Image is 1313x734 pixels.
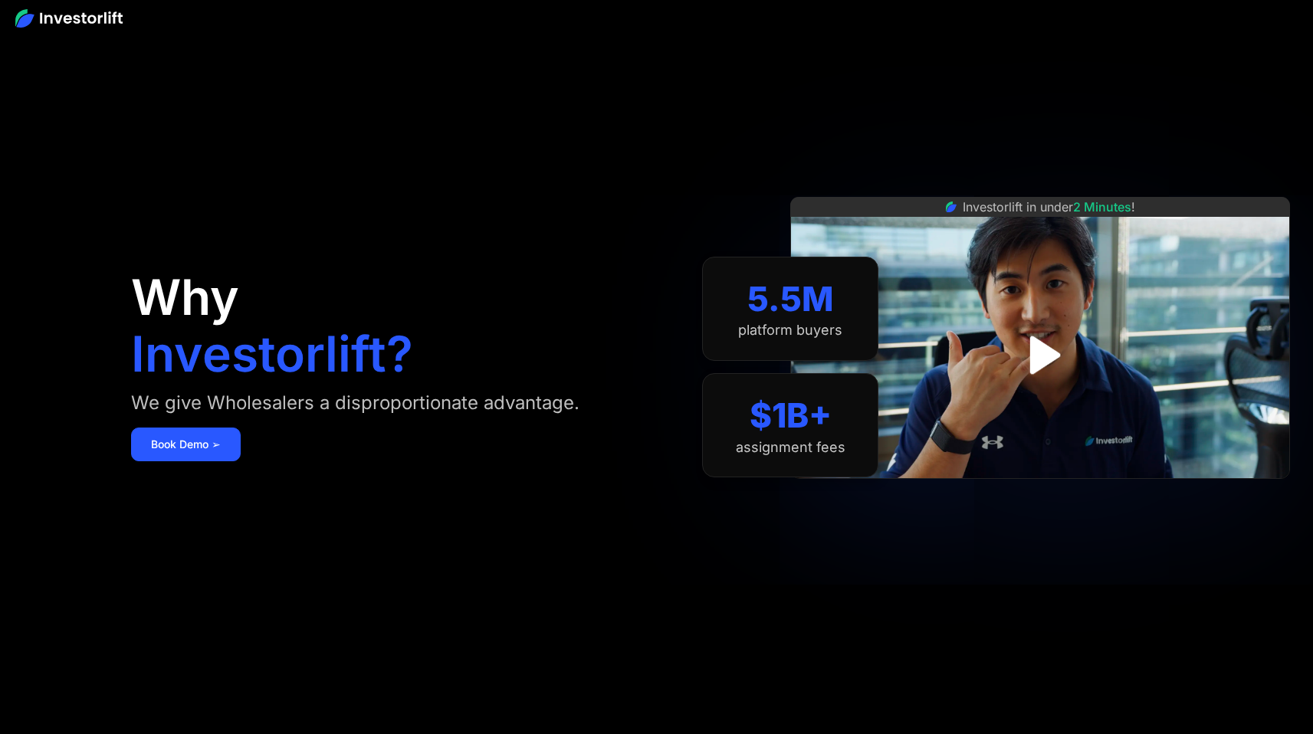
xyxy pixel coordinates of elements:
[750,395,832,436] div: $1B+
[1073,199,1131,215] span: 2 Minutes
[963,198,1135,216] div: Investorlift in under !
[925,487,1155,505] iframe: Customer reviews powered by Trustpilot
[131,428,241,461] a: Book Demo ➢
[747,279,834,319] div: 5.5M
[131,391,579,415] div: We give Wholesalers a disproportionate advantage.
[738,322,842,339] div: platform buyers
[131,273,239,322] h1: Why
[736,439,845,456] div: assignment fees
[131,329,413,378] h1: Investorlift?
[1006,321,1075,389] a: open lightbox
